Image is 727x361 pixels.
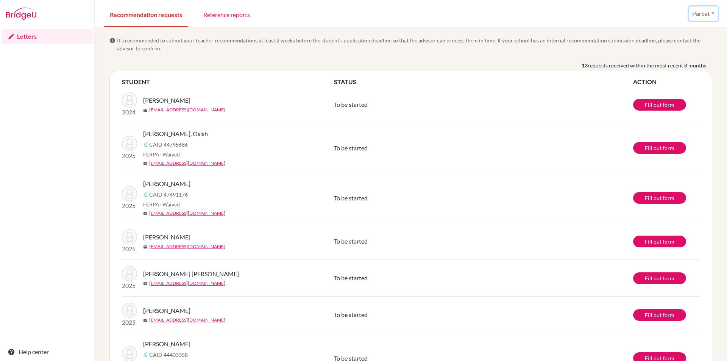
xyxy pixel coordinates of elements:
[122,186,137,201] img: Budhathoki, Prashant
[149,317,225,323] a: [EMAIL_ADDRESS][DOMAIN_NAME]
[633,99,686,111] a: Fill out form
[109,38,115,44] span: info
[197,1,256,27] a: Reference reports
[122,77,334,86] th: STUDENT
[143,352,149,358] img: Common App logo
[159,151,180,158] span: - Waived
[149,160,225,167] a: [EMAIL_ADDRESS][DOMAIN_NAME]
[143,179,190,188] span: [PERSON_NAME]
[633,192,686,204] a: Fill out form
[334,77,633,86] th: STATUS
[143,96,190,105] span: [PERSON_NAME]
[143,191,149,197] img: Common App logo
[334,238,368,245] span: To be started
[122,201,137,210] p: 2025
[633,309,686,321] a: Fill out form
[149,106,225,113] a: [EMAIL_ADDRESS][DOMAIN_NAME]
[149,141,188,148] span: CAID 44795686
[143,211,148,216] span: mail
[334,311,368,318] span: To be started
[143,161,148,166] span: mail
[143,281,148,286] span: mail
[143,339,190,348] span: [PERSON_NAME]
[122,266,137,281] img: Gharti Chhetri, Deekshit
[633,142,686,154] a: Fill out form
[2,29,93,44] a: Letters
[334,101,368,108] span: To be started
[633,272,686,284] a: Fill out form
[2,344,93,359] a: Help center
[122,136,137,151] img: Niraula, Osish
[143,233,190,242] span: [PERSON_NAME]
[122,151,137,160] p: 2025
[122,92,137,108] img: Yadav, Siddhartha
[117,36,712,52] span: It’s recommended to submit your teacher recommendations at least 2 weeks before the student’s app...
[122,244,137,253] p: 2025
[582,61,588,69] b: 13
[633,236,686,247] a: Fill out form
[143,150,180,158] span: FERPA
[689,6,718,21] button: Parbat
[143,269,239,278] span: [PERSON_NAME] [PERSON_NAME]
[143,245,148,249] span: mail
[149,210,225,217] a: [EMAIL_ADDRESS][DOMAIN_NAME]
[149,280,225,287] a: [EMAIL_ADDRESS][DOMAIN_NAME]
[122,281,137,290] p: 2025
[334,144,368,152] span: To be started
[159,201,180,208] span: - Waived
[122,108,137,117] p: 2024
[149,243,225,250] a: [EMAIL_ADDRESS][DOMAIN_NAME]
[149,191,188,198] span: CAID 47491176
[143,129,208,138] span: [PERSON_NAME], Osish
[143,306,190,315] span: [PERSON_NAME]
[633,77,700,86] th: ACTION
[143,108,148,113] span: mail
[6,8,36,20] img: Bridge-U
[143,141,149,147] img: Common App logo
[122,303,137,318] img: Shakya, Aarshu
[334,274,368,281] span: To be started
[143,200,180,208] span: FERPA
[149,351,188,359] span: CAID 44403358
[588,61,706,69] span: requests received within the most recent 8 months
[104,1,188,27] a: Recommendation requests
[122,229,137,244] img: Bhusal, Swastik
[143,318,148,323] span: mail
[334,194,368,202] span: To be started
[122,318,137,327] p: 2025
